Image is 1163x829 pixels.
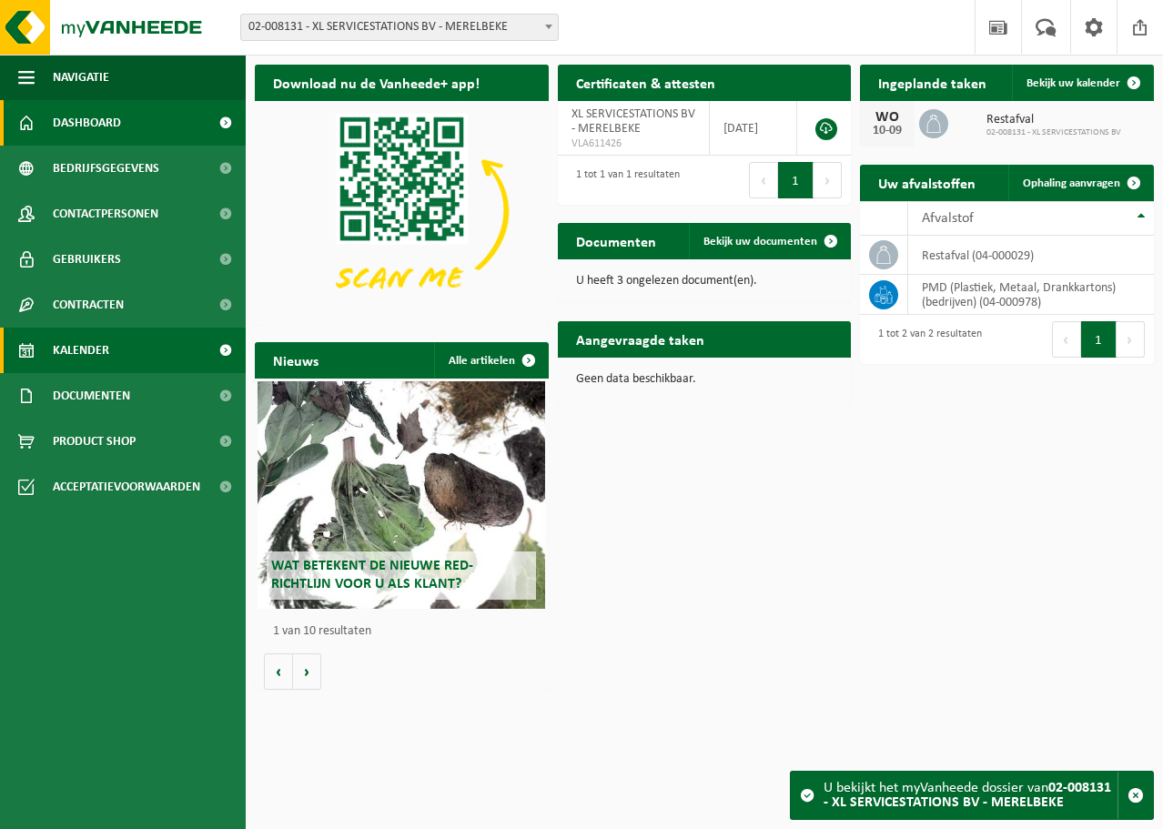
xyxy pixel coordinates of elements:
[1008,165,1152,201] a: Ophaling aanvragen
[749,162,778,198] button: Previous
[922,211,974,226] span: Afvalstof
[778,162,814,198] button: 1
[814,162,842,198] button: Next
[860,65,1005,100] h2: Ingeplande taken
[576,275,834,288] p: U heeft 3 ongelezen document(en).
[1012,65,1152,101] a: Bekijk uw kalender
[703,236,817,248] span: Bekijk uw documenten
[53,55,109,100] span: Navigatie
[869,110,905,125] div: WO
[53,464,200,510] span: Acceptatievoorwaarden
[53,328,109,373] span: Kalender
[869,319,982,359] div: 1 tot 2 van 2 resultaten
[434,342,547,379] a: Alle artikelen
[258,381,545,609] a: Wat betekent de nieuwe RED-richtlijn voor u als klant?
[860,165,994,200] h2: Uw afvalstoffen
[558,321,723,357] h2: Aangevraagde taken
[908,236,1154,275] td: restafval (04-000029)
[53,237,121,282] span: Gebruikers
[1052,321,1081,358] button: Previous
[241,15,558,40] span: 02-008131 - XL SERVICESTATIONS BV - MERELBEKE
[240,14,559,41] span: 02-008131 - XL SERVICESTATIONS BV - MERELBEKE
[293,653,321,690] button: Volgende
[689,223,849,259] a: Bekijk uw documenten
[571,107,695,136] span: XL SERVICESTATIONS BV - MERELBEKE
[53,146,159,191] span: Bedrijfsgegevens
[567,160,680,200] div: 1 tot 1 van 1 resultaten
[53,282,124,328] span: Contracten
[571,136,695,151] span: VLA611426
[558,223,674,258] h2: Documenten
[53,373,130,419] span: Documenten
[558,65,733,100] h2: Certificaten & attesten
[1117,321,1145,358] button: Next
[53,191,158,237] span: Contactpersonen
[264,653,293,690] button: Vorige
[271,559,473,591] span: Wat betekent de nieuwe RED-richtlijn voor u als klant?
[255,342,337,378] h2: Nieuws
[710,101,797,156] td: [DATE]
[255,65,498,100] h2: Download nu de Vanheede+ app!
[824,781,1111,810] strong: 02-008131 - XL SERVICESTATIONS BV - MERELBEKE
[824,772,1117,819] div: U bekijkt het myVanheede dossier van
[255,101,549,321] img: Download de VHEPlus App
[986,113,1121,127] span: Restafval
[576,373,834,386] p: Geen data beschikbaar.
[986,127,1121,138] span: 02-008131 - XL SERVICESTATIONS BV
[908,275,1154,315] td: PMD (Plastiek, Metaal, Drankkartons) (bedrijven) (04-000978)
[53,419,136,464] span: Product Shop
[273,625,540,638] p: 1 van 10 resultaten
[53,100,121,146] span: Dashboard
[1081,321,1117,358] button: 1
[1023,177,1120,189] span: Ophaling aanvragen
[869,125,905,137] div: 10-09
[1026,77,1120,89] span: Bekijk uw kalender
